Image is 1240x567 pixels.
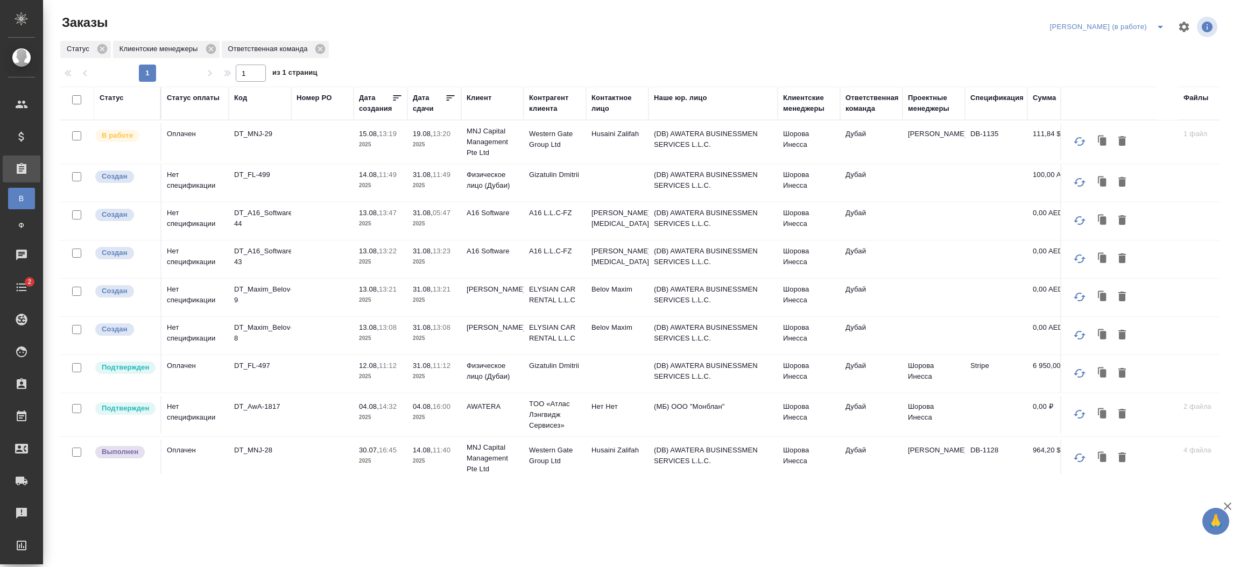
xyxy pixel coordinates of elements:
p: 12.08, [359,362,379,370]
td: Шорова Инесса [778,317,840,355]
td: Шорова Инесса [778,355,840,393]
p: DT_A16_Software-43 [234,246,286,267]
td: Husaini Zalifah [586,123,649,161]
p: 2025 [413,295,456,306]
p: [PERSON_NAME] [467,284,518,295]
button: Удалить [1113,287,1131,307]
button: Клонировать [1093,363,1113,384]
p: Western Gate Group Ltd [529,129,581,150]
td: (DB) AWATERA BUSINESSMEN SERVICES L.L.C. [649,355,778,393]
td: (DB) AWATERA BUSINESSMEN SERVICES L.L.C. [649,123,778,161]
button: Удалить [1113,172,1131,193]
td: DB-1128 [965,440,1027,477]
p: 2025 [413,139,456,150]
p: 2025 [359,180,402,191]
p: 2025 [413,218,456,229]
p: 31.08, [413,247,433,255]
p: 2025 [359,218,402,229]
td: 0,00 AED [1027,279,1081,316]
p: 13:08 [379,323,397,331]
div: Номер PO [297,93,332,103]
p: DT_FL-499 [234,169,286,180]
td: Оплачен [161,123,229,161]
td: (DB) AWATERA BUSINESSMEN SERVICES L.L.C. [649,279,778,316]
p: Создан [102,247,128,258]
p: [PERSON_NAME] [467,322,518,333]
div: Выставляется автоматически при создании заказа [94,169,155,184]
p: 2025 [413,257,456,267]
p: 04.08, [359,402,379,410]
p: Физическое лицо (Дубаи) [467,169,518,191]
button: Клонировать [1093,325,1113,345]
div: Выставляется автоматически при создании заказа [94,284,155,299]
button: Обновить [1067,360,1093,386]
p: 14:32 [379,402,397,410]
p: Выполнен [102,446,138,457]
p: Подтвержден [102,362,149,373]
p: 14.08, [413,446,433,454]
button: Удалить [1113,448,1131,468]
td: Шорова Инесса [778,279,840,316]
span: Заказы [59,14,108,31]
p: 2025 [413,180,456,191]
td: Нет Нет [586,396,649,434]
p: DT_AwA-1817 [234,401,286,412]
p: 13.08, [359,209,379,217]
div: Код [234,93,247,103]
span: 🙏 [1207,510,1225,533]
p: 13:20 [433,130,450,138]
a: В [8,188,35,209]
td: (DB) AWATERA BUSINESSMEN SERVICES L.L.C. [649,317,778,355]
p: Western Gate Group Ltd [529,445,581,466]
p: 2025 [413,456,456,466]
td: Stripe [965,355,1027,393]
td: (DB) AWATERA BUSINESSMEN SERVICES L.L.C. [649,202,778,240]
td: [PERSON_NAME][MEDICAL_DATA] [586,240,649,278]
p: Gizatulin Dmitrii [529,360,581,371]
p: DT_MNJ-29 [234,129,286,139]
button: Удалить [1113,131,1131,152]
td: [PERSON_NAME] [903,440,965,477]
p: 2025 [359,295,402,306]
button: Обновить [1067,208,1093,233]
p: 13:23 [433,247,450,255]
button: Клонировать [1093,249,1113,269]
p: Gizatulin Dmitrii [529,169,581,180]
p: 31.08, [413,209,433,217]
span: В [13,193,30,204]
p: Статус [67,44,93,54]
p: Клиентские менеджеры [119,44,202,54]
p: DT_Maxim_Belov-8 [234,322,286,344]
p: AWATERA [467,401,518,412]
td: Нет спецификации [161,317,229,355]
p: 2025 [359,333,402,344]
p: 11:40 [433,446,450,454]
p: 2025 [359,371,402,382]
div: Выставляет ПМ после принятия заказа от КМа [94,129,155,143]
td: Шорова Инесса [778,240,840,278]
div: Файлы [1183,93,1208,103]
div: Дата создания [359,93,392,114]
p: A16 Software [467,246,518,257]
p: 16:45 [379,446,397,454]
td: Belov Maxim [586,317,649,355]
button: Удалить [1113,210,1131,231]
button: Удалить [1113,249,1131,269]
p: 2025 [359,139,402,150]
p: 19.08, [413,130,433,138]
div: Дата сдачи [413,93,445,114]
p: 4 файла [1183,445,1235,456]
div: Наше юр. лицо [654,93,707,103]
p: A16 L.L.C-FZ [529,208,581,218]
span: Ф [13,220,30,231]
td: Шорова Инесса [778,164,840,202]
p: 2025 [413,333,456,344]
p: 13.08, [359,285,379,293]
td: 0,00 AED [1027,240,1081,278]
td: DB-1135 [965,123,1027,161]
div: Выставляется автоматически при создании заказа [94,208,155,222]
p: MNJ Capital Management Pte Ltd [467,442,518,474]
td: Дубай [840,440,903,477]
span: 2 [21,277,38,287]
p: DT_FL-497 [234,360,286,371]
